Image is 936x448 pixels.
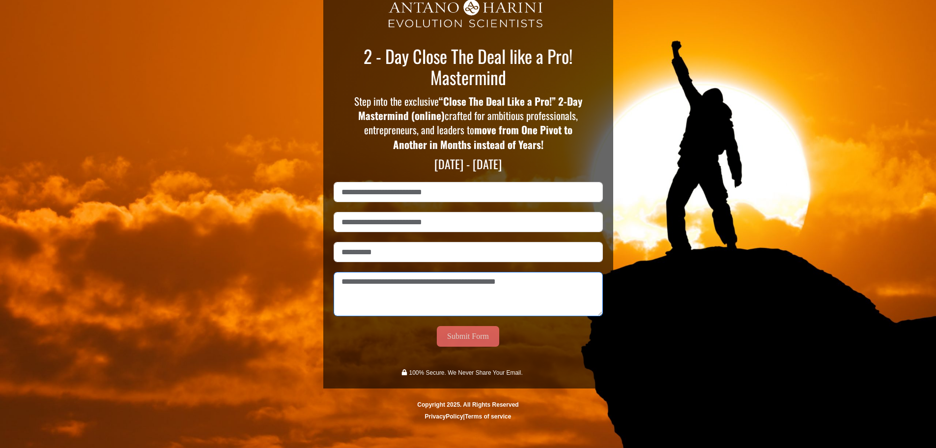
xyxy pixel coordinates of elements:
button: Submit Form [437,326,499,347]
p: 2 - Day Close The Deal like a Pro! Mastermind [356,45,581,88]
a: Terms of service [465,413,511,420]
p: [DATE] - [DATE] [356,157,581,171]
p: 100% Secure. We Never Share Your Email. [409,367,523,379]
strong: “Close The Deal Like a Pro!” 2-Day Mastermind (online) [358,93,582,123]
strong: move from One Pivot to Another in Months instead of Years! [393,122,572,151]
span: Copyright 2025. All Rights Reserved [417,401,518,408]
a: PrivacyPolicy [425,413,463,420]
strong: | [425,413,511,420]
p: Step into the exclusive crafted for ambitious professionals, entrepreneurs, and leaders to [353,94,583,152]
